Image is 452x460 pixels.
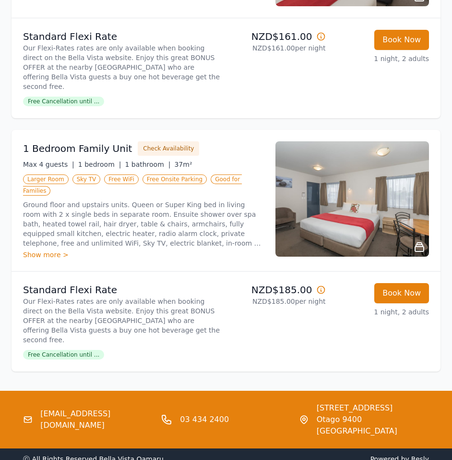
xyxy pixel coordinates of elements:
span: Free Cancellation until ... [23,97,104,106]
p: NZD$161.00 [230,30,326,43]
span: Free Onsite Parking [143,174,207,184]
span: 1 bedroom | [78,161,121,168]
p: Our Flexi-Rates rates are only available when booking direct on the Bella Vista website. Enjoy th... [23,297,222,345]
p: Standard Flexi Rate [23,30,222,43]
button: Book Now [374,30,429,50]
p: Standard Flexi Rate [23,283,222,297]
p: 1 night, 2 adults [333,307,429,317]
span: Free WiFi [104,174,139,184]
p: NZD$161.00 per night [230,43,326,53]
a: 03 434 2400 [180,414,229,425]
span: [STREET_ADDRESS] [317,402,429,414]
span: Sky TV [72,174,101,184]
div: Show more > [23,250,264,260]
span: Max 4 guests | [23,161,74,168]
span: Larger Room [23,174,69,184]
a: [EMAIL_ADDRESS][DOMAIN_NAME] [40,408,153,431]
button: Check Availability [138,141,199,156]
span: Free Cancellation until ... [23,350,104,360]
button: Book Now [374,283,429,303]
span: 1 bathroom | [125,161,170,168]
p: Ground floor and upstairs units. Queen or Super King bed in living room with 2 x single beds in s... [23,200,264,248]
span: 37m² [174,161,192,168]
p: NZD$185.00 per night [230,297,326,306]
span: Otago 9400 [GEOGRAPHIC_DATA] [317,414,429,437]
p: 1 night, 2 adults [333,54,429,63]
p: NZD$185.00 [230,283,326,297]
p: Our Flexi-Rates rates are only available when booking direct on the Bella Vista website. Enjoy th... [23,43,222,91]
h3: 1 Bedroom Family Unit [23,142,132,155]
